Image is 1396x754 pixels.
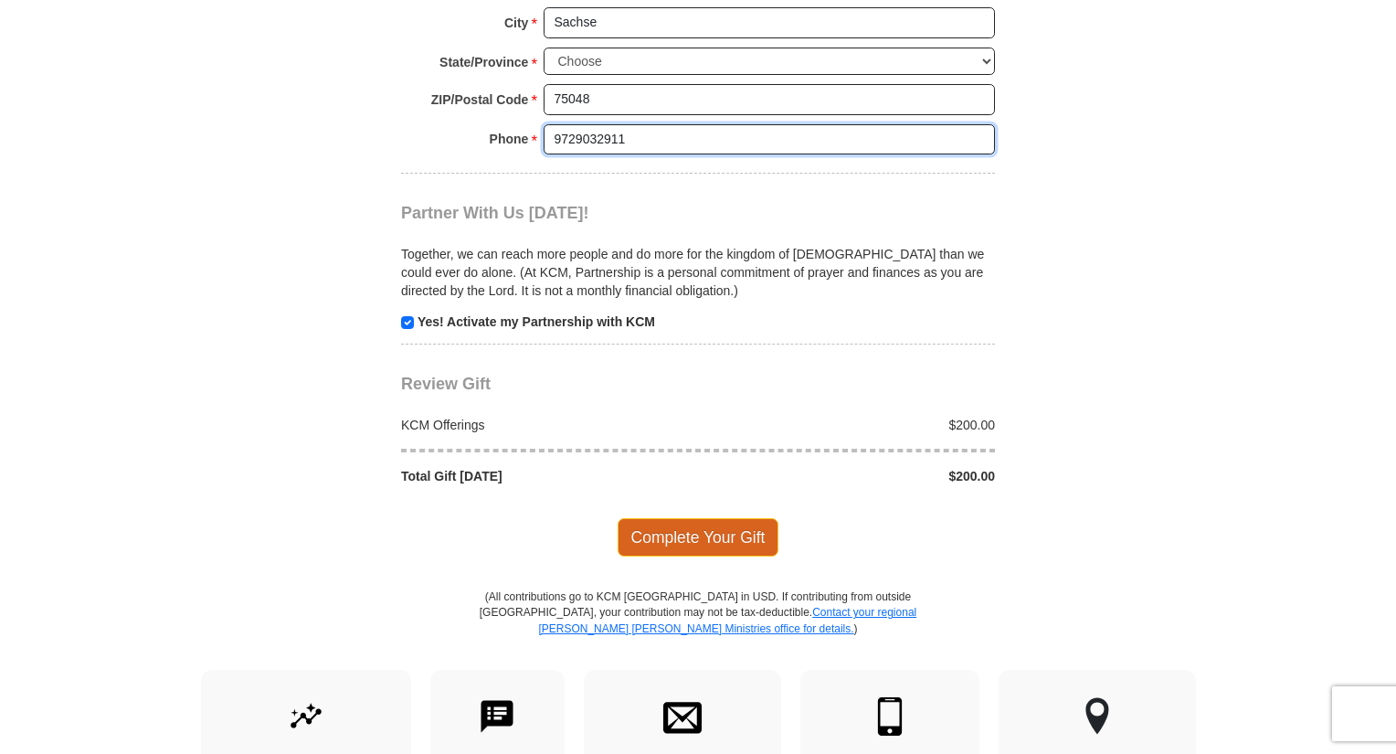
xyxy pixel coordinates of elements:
img: mobile.svg [871,697,909,736]
span: Partner With Us [DATE]! [401,204,589,222]
strong: ZIP/Postal Code [431,87,529,112]
strong: State/Province [439,49,528,75]
span: Review Gift [401,375,491,393]
div: KCM Offerings [392,416,699,434]
span: Complete Your Gift [618,518,779,557]
img: text-to-give.svg [478,697,516,736]
strong: Phone [490,126,529,152]
div: $200.00 [698,467,1005,485]
img: other-region [1084,697,1110,736]
div: Total Gift [DATE] [392,467,699,485]
a: Contact your regional [PERSON_NAME] [PERSON_NAME] Ministries office for details. [538,606,916,634]
p: (All contributions go to KCM [GEOGRAPHIC_DATA] in USD. If contributing from outside [GEOGRAPHIC_D... [479,589,917,669]
strong: City [504,10,528,36]
img: envelope.svg [663,697,702,736]
p: Together, we can reach more people and do more for the kingdom of [DEMOGRAPHIC_DATA] than we coul... [401,245,995,300]
img: give-by-stock.svg [287,697,325,736]
strong: Yes! Activate my Partnership with KCM [418,314,655,329]
div: $200.00 [698,416,1005,434]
